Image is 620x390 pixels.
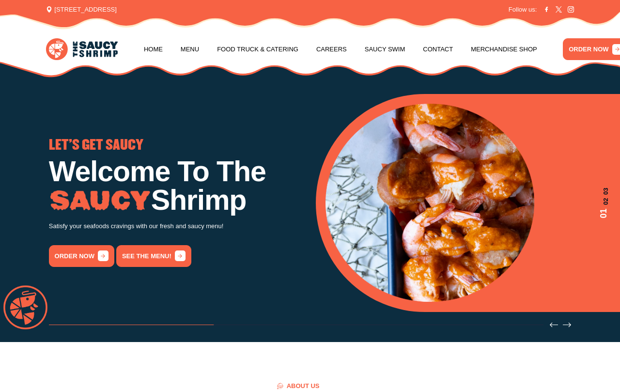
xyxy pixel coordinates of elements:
span: 02 [597,198,610,205]
span: GO THE WHOLE NINE YARDS [304,139,454,152]
span: 01 [597,208,610,218]
span: 03 [597,187,610,194]
p: Try our famous Whole Nine Yards sauce! The recipe is our secret! [304,192,559,203]
span: LET'S GET SAUCY [49,139,143,152]
a: See the menu! [116,245,191,267]
span: About US [277,383,320,389]
p: Satisfy your seafoods cravings with our fresh and saucy menu! [49,221,304,232]
a: Saucy Swim [365,31,405,68]
img: Image [49,190,151,211]
a: Menu [181,31,199,68]
a: Merchandise Shop [471,31,537,68]
span: [STREET_ADDRESS] [46,5,117,15]
h1: Low Country Boil [304,157,559,186]
div: 2 / 3 [304,139,559,238]
div: 1 / 3 [49,139,304,267]
button: Previous slide [550,321,558,329]
span: Follow us: [509,5,537,15]
a: Home [144,31,163,68]
img: Banner Image [325,104,534,302]
a: order now [49,245,114,267]
a: Careers [316,31,347,68]
h1: Welcome To The Shrimp [49,157,304,215]
a: Contact [423,31,453,68]
button: Next slide [563,321,571,329]
img: logo [46,38,118,60]
div: 1 / 3 [325,104,610,302]
a: Food Truck & Catering [217,31,298,68]
a: order now [304,216,370,238]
